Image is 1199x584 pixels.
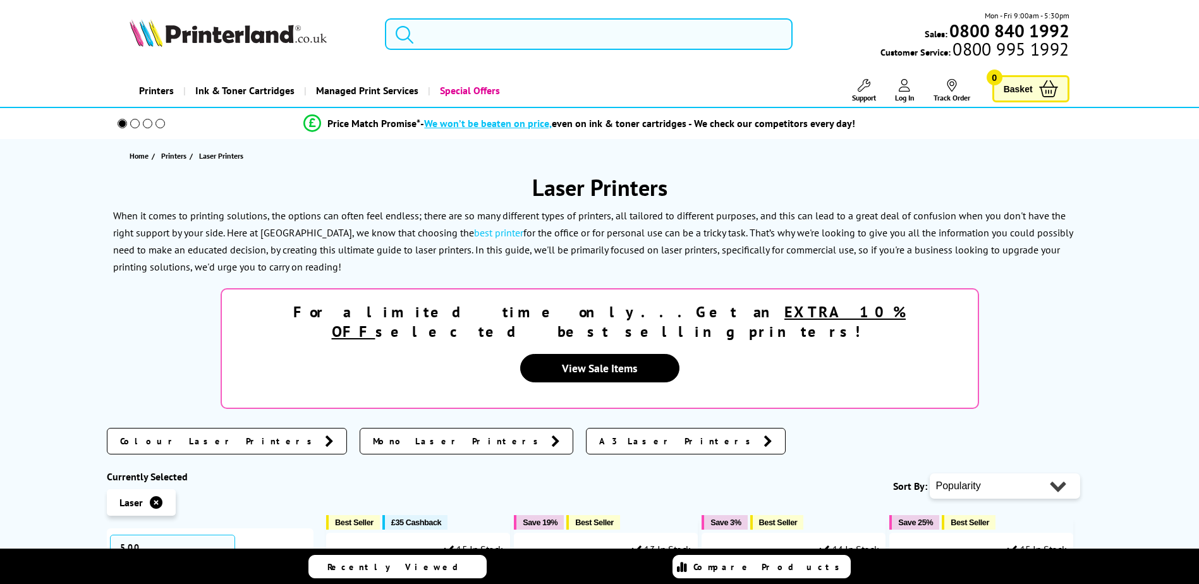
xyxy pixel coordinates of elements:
[428,75,509,107] a: Special Offers
[949,19,1069,42] b: 0800 840 1992
[575,518,614,527] span: Best Seller
[335,518,374,527] span: Best Seller
[951,518,989,527] span: Best Seller
[420,117,855,130] div: - even on ink & toner cartridges - We check our competitors every day!
[199,151,243,161] span: Laser Printers
[987,70,1002,85] span: 0
[130,19,327,47] img: Printerland Logo
[925,28,947,40] span: Sales:
[750,515,804,530] button: Best Seller
[710,518,741,527] span: Save 3%
[520,354,679,382] a: View Sale Items
[992,75,1069,102] a: Basket 0
[702,515,747,530] button: Save 3%
[373,435,545,447] span: Mono Laser Printers
[898,518,933,527] span: Save 25%
[327,561,471,573] span: Recently Viewed
[119,496,143,509] span: Laser
[327,117,420,130] span: Price Match Promise*
[586,428,786,454] a: A3 Laser Printers
[673,555,851,578] a: Compare Products
[852,79,876,102] a: Support
[120,435,319,447] span: Colour Laser Printers
[1004,80,1033,97] span: Basket
[161,149,190,162] a: Printers
[880,43,1069,58] span: Customer Service:
[895,79,915,102] a: Log In
[474,226,523,239] a: best printer
[130,149,152,162] a: Home
[293,302,906,341] strong: For a limited time only...Get an selected best selling printers!
[934,79,970,102] a: Track Order
[161,149,186,162] span: Printers
[382,515,447,530] button: £35 Cashback
[110,535,236,583] span: 500 Products Found
[235,547,294,571] a: reset filters
[444,543,503,556] div: 15 In Stock
[514,515,564,530] button: Save 19%
[195,75,295,107] span: Ink & Toner Cartridges
[985,9,1069,21] span: Mon - Fri 9:00am - 5:30pm
[631,543,691,556] div: 13 In Stock
[1007,543,1066,556] div: 15 In Stock
[130,19,369,49] a: Printerland Logo
[693,561,846,573] span: Compare Products
[183,75,304,107] a: Ink & Toner Cartridges
[942,515,995,530] button: Best Seller
[424,117,552,130] span: We won’t be beaten on price,
[107,173,1093,202] h1: Laser Printers
[895,93,915,102] span: Log In
[852,93,876,102] span: Support
[889,515,939,530] button: Save 25%
[308,555,487,578] a: Recently Viewed
[332,302,906,341] u: EXTRA 10% OFF
[360,428,573,454] a: Mono Laser Printers
[326,515,380,530] button: Best Seller
[893,480,927,492] span: Sort By:
[523,518,557,527] span: Save 19%
[113,209,1073,274] p: When it comes to printing solutions, the options can often feel endless; there are so many differ...
[130,75,183,107] a: Printers
[599,435,757,447] span: A3 Laser Printers
[947,25,1069,37] a: 0800 840 1992
[391,518,441,527] span: £35 Cashback
[566,515,620,530] button: Best Seller
[304,75,428,107] a: Managed Print Services
[100,113,1059,135] li: modal_Promise
[107,428,347,454] a: Colour Laser Printers
[819,543,879,556] div: 14 In Stock
[107,470,314,483] div: Currently Selected
[759,518,798,527] span: Best Seller
[951,43,1069,55] span: 0800 995 1992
